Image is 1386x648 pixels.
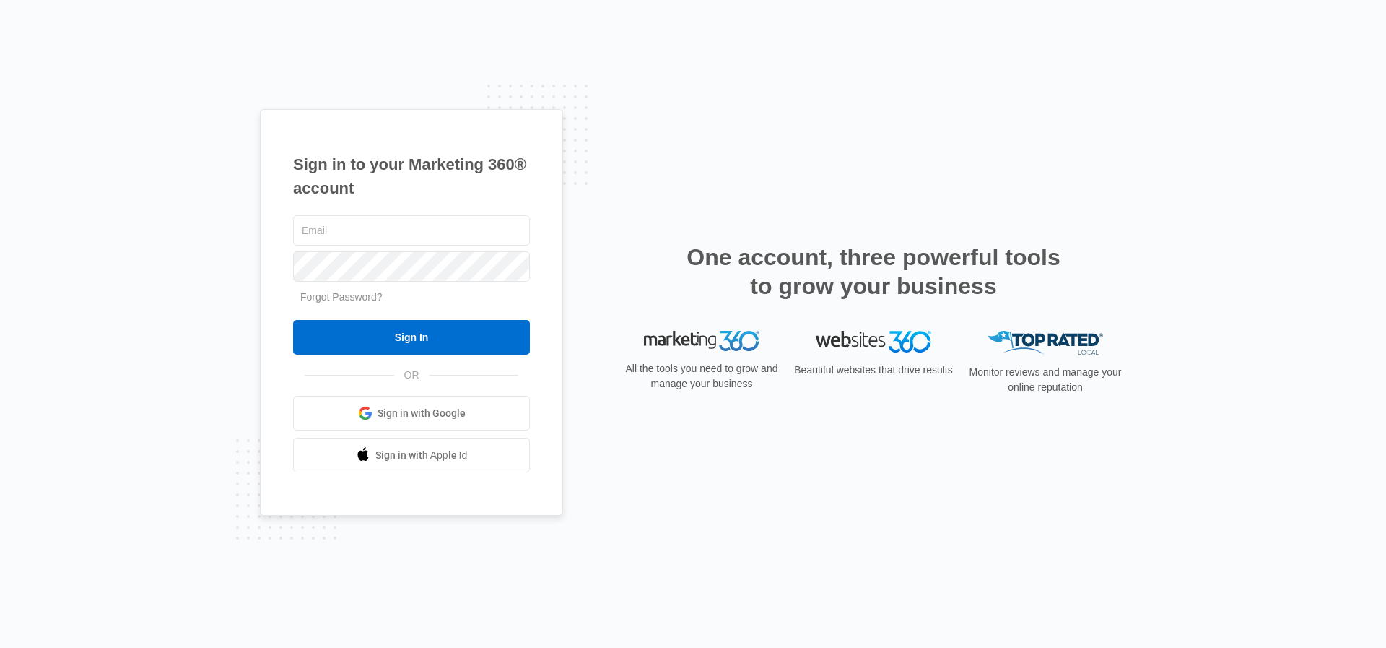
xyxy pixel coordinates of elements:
[793,363,954,378] p: Beautiful websites that drive results
[293,215,530,246] input: Email
[378,406,466,421] span: Sign in with Google
[644,331,759,351] img: Marketing 360
[682,243,1065,301] h2: One account, three powerful tools to grow your business
[293,320,530,355] input: Sign In
[964,365,1126,395] p: Monitor reviews and manage your online reputation
[300,291,383,303] a: Forgot Password?
[988,331,1103,355] img: Top Rated Local
[375,448,468,463] span: Sign in with Apple Id
[621,361,783,392] p: All the tools you need to grow and manage your business
[394,368,430,383] span: OR
[293,396,530,431] a: Sign in with Google
[816,331,931,352] img: Websites 360
[293,438,530,472] a: Sign in with Apple Id
[293,152,530,200] h1: Sign in to your Marketing 360® account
